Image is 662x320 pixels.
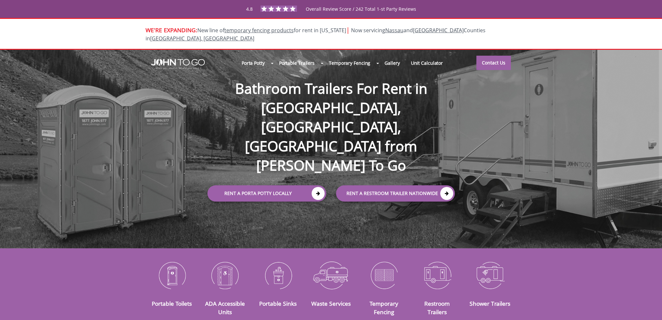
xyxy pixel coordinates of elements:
[476,56,511,70] a: Contact Us
[370,299,398,316] a: Temporary Fencing
[385,27,403,34] a: Nassau
[224,27,294,34] a: temporary fencing products
[405,56,449,70] a: Unit Calculator
[413,27,464,34] a: [GEOGRAPHIC_DATA]
[306,6,416,25] span: Overall Review Score / 242 Total 1-st Party Reviews
[309,258,353,292] img: Waste-Services-icon_N.png
[323,56,376,70] a: Temporary Fencing
[146,26,197,34] span: WE'RE EXPANDING:
[152,299,192,307] a: Portable Toilets
[469,258,512,292] img: Shower-Trailers-icon_N.png
[379,56,405,70] a: Gallery
[151,59,205,69] img: JOHN to go
[346,25,350,34] span: |
[203,258,246,292] img: ADA-Accessible-Units-icon_N.png
[201,58,461,175] h1: Bathroom Trailers For Rent in [GEOGRAPHIC_DATA], [GEOGRAPHIC_DATA], [GEOGRAPHIC_DATA] from [PERSO...
[246,6,253,12] span: 4.8
[416,258,459,292] img: Restroom-Trailers-icon_N.png
[207,186,326,202] a: Rent a Porta Potty Locally
[424,299,450,316] a: Restroom Trailers
[336,186,455,202] a: rent a RESTROOM TRAILER Nationwide
[205,299,245,316] a: ADA Accessible Units
[236,56,270,70] a: Porta Potty
[311,299,351,307] a: Waste Services
[150,35,254,42] a: [GEOGRAPHIC_DATA], [GEOGRAPHIC_DATA]
[150,258,194,292] img: Portable-Toilets-icon_N.png
[470,299,510,307] a: Shower Trailers
[146,27,486,42] span: New line of for rent in [US_STATE]
[362,258,406,292] img: Temporary-Fencing-cion_N.png
[274,56,320,70] a: Portable Trailers
[146,27,486,42] span: Now servicing and Counties in
[256,258,300,292] img: Portable-Sinks-icon_N.png
[259,299,297,307] a: Portable Sinks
